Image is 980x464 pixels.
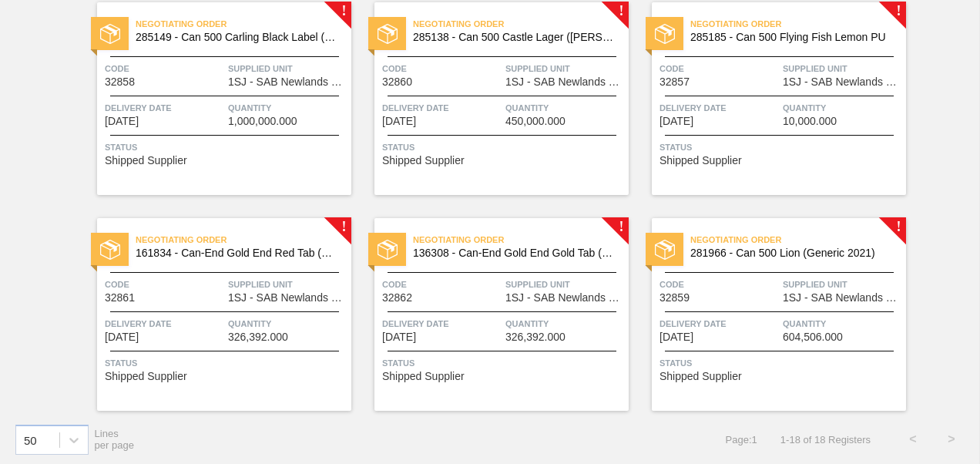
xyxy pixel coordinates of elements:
span: Supplied Unit [228,61,347,76]
span: 326,392.000 [505,331,566,343]
span: Quantity [228,100,347,116]
span: Supplied Unit [228,277,347,292]
span: 1 - 18 of 18 Registers [780,434,871,446]
span: Shipped Supplier [382,155,465,166]
span: Delivery Date [659,100,779,116]
button: < [894,420,932,459]
span: 10/15/2025 [659,331,693,343]
a: !statusNegotiating Order285185 - Can 500 Flying Fish Lemon PUCode32857Supplied Unit1SJ - SAB Newl... [629,2,906,195]
span: Code [382,61,502,76]
span: 1SJ - SAB Newlands Brewery [228,76,347,88]
span: Shipped Supplier [382,371,465,382]
span: Page : 1 [726,434,757,446]
span: 10,000.000 [783,116,837,127]
a: !statusNegotiating Order285138 - Can 500 Castle Lager ([PERSON_NAME])Code32860Supplied Unit1SJ - ... [351,2,629,195]
span: Delivery Date [382,316,502,331]
img: status [378,240,398,260]
span: 32862 [382,292,412,304]
img: status [655,240,675,260]
span: Shipped Supplier [659,155,742,166]
span: 1SJ - SAB Newlands Brewery [228,292,347,304]
span: 285149 - Can 500 Carling Black Label (KO 2025) [136,32,339,43]
span: Delivery Date [659,316,779,331]
span: Status [659,140,902,155]
span: 1SJ - SAB Newlands Brewery [505,292,625,304]
span: Code [659,277,779,292]
span: 1SJ - SAB Newlands Brewery [783,292,902,304]
img: status [655,24,675,44]
span: 1SJ - SAB Newlands Brewery [783,76,902,88]
img: status [100,240,120,260]
span: Negotiating Order [136,16,351,32]
span: 32857 [659,76,690,88]
span: 326,392.000 [228,331,288,343]
span: 285185 - Can 500 Flying Fish Lemon PU [690,32,894,43]
span: Supplied Unit [505,277,625,292]
span: 1SJ - SAB Newlands Brewery [505,76,625,88]
span: Negotiating Order [413,232,629,247]
span: Quantity [228,316,347,331]
span: Status [382,140,625,155]
span: Shipped Supplier [659,371,742,382]
span: Status [382,355,625,371]
span: Code [105,277,224,292]
span: 10/12/2025 [105,116,139,127]
span: 32860 [382,76,412,88]
span: 161834 - Can-End Gold End Red Tab (Grownery P1) [136,247,339,259]
span: 32861 [105,292,135,304]
span: 285138 - Can 500 Castle Lager (Charles) [413,32,616,43]
span: Negotiating Order [136,232,351,247]
span: 10/13/2025 [659,116,693,127]
img: status [100,24,120,44]
span: Supplied Unit [505,61,625,76]
span: 10/12/2025 [382,116,416,127]
a: !statusNegotiating Order285149 - Can 500 Carling Black Label (KO 2025)Code32858Supplied Unit1SJ -... [74,2,351,195]
span: Status [105,355,347,371]
span: 136308 - Can-End Gold End Gold Tab (202) [413,247,616,259]
button: > [932,420,971,459]
span: Quantity [505,316,625,331]
span: Status [659,355,902,371]
span: Negotiating Order [690,232,906,247]
span: Shipped Supplier [105,371,187,382]
span: 281966 - Can 500 Lion (Generic 2021) [690,247,894,259]
span: 32858 [105,76,135,88]
div: 50 [24,433,37,446]
a: !statusNegotiating Order136308 - Can-End Gold End Gold Tab (202)Code32862Supplied Unit1SJ - SAB N... [351,218,629,411]
span: Code [659,61,779,76]
span: 32859 [659,292,690,304]
span: Status [105,140,347,155]
span: Quantity [783,100,902,116]
span: Code [105,61,224,76]
span: 450,000.000 [505,116,566,127]
span: Negotiating Order [413,16,629,32]
span: 604,506.000 [783,331,843,343]
span: Delivery Date [105,100,224,116]
span: 10/14/2025 [105,331,139,343]
img: status [378,24,398,44]
span: 1,000,000.000 [228,116,297,127]
a: !statusNegotiating Order281966 - Can 500 Lion (Generic 2021)Code32859Supplied Unit1SJ - SAB Newla... [629,218,906,411]
span: Lines per page [95,428,135,451]
span: Code [382,277,502,292]
span: Quantity [505,100,625,116]
a: !statusNegotiating Order161834 - Can-End Gold End Red Tab (Grownery P1)Code32861Supplied Unit1SJ ... [74,218,351,411]
span: Supplied Unit [783,61,902,76]
span: Shipped Supplier [105,155,187,166]
span: Supplied Unit [783,277,902,292]
span: 10/14/2025 [382,331,416,343]
span: Delivery Date [382,100,502,116]
span: Delivery Date [105,316,224,331]
span: Negotiating Order [690,16,906,32]
span: Quantity [783,316,902,331]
